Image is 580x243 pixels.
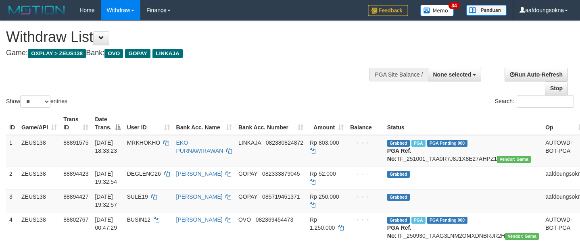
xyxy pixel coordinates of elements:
[18,189,60,212] td: ZEUS138
[310,193,339,200] span: Rp 250.000
[63,139,88,146] span: 88891575
[387,194,410,201] span: Grabbed
[176,139,223,154] a: EKO PURNAWIRAWAN
[6,29,379,45] h1: Withdraw List
[18,135,60,166] td: ZEUS138
[384,112,542,135] th: Status
[310,170,336,177] span: Rp 52.000
[95,170,117,185] span: [DATE] 19:32:54
[18,166,60,189] td: ZEUS138
[350,139,381,147] div: - - -
[310,139,339,146] span: Rp 803.000
[6,49,379,57] h4: Game: Bank:
[497,156,531,163] span: Vendor URL: https://trx31.1velocity.biz
[6,112,18,135] th: ID
[411,217,426,224] span: Marked by aafsreyleap
[6,166,18,189] td: 2
[238,139,261,146] span: LINKAJA
[6,135,18,166] td: 1
[350,170,381,178] div: - - -
[104,49,123,58] span: OVO
[235,112,307,135] th: Bank Acc. Number: activate to sort column ascending
[505,233,539,240] span: Vendor URL: https://trx31.1velocity.biz
[411,140,426,147] span: Marked by aafpengsreynich
[256,216,293,223] span: Copy 082369454473 to clipboard
[124,112,173,135] th: User ID: activate to sort column ascending
[127,193,148,200] span: SULE19
[420,5,454,16] img: Button%20Memo.svg
[387,171,410,178] span: Grabbed
[176,170,223,177] a: [PERSON_NAME]
[20,96,50,108] select: Showentries
[238,216,251,223] span: OVO
[262,193,300,200] span: Copy 085719451371 to clipboard
[505,68,568,81] a: Run Auto-Refresh
[266,139,303,146] span: Copy 082380824872 to clipboard
[238,193,257,200] span: GOPAY
[350,216,381,224] div: - - -
[18,212,60,243] td: ZEUS138
[238,170,257,177] span: GOPAY
[95,216,117,231] span: [DATE] 00:47:29
[466,5,507,16] img: panduan.png
[369,68,428,81] div: PGA Site Balance /
[18,112,60,135] th: Game/API: activate to sort column ascending
[384,212,542,243] td: TF_250930_TXAG3LNM2OMXDNBRJR2H
[495,96,574,108] label: Search:
[350,193,381,201] div: - - -
[60,112,92,135] th: Trans ID: activate to sort column ascending
[517,96,574,108] input: Search:
[6,212,18,243] td: 4
[262,170,300,177] span: Copy 082333879045 to clipboard
[433,71,472,78] span: None selected
[63,216,88,223] span: 88802767
[28,49,86,58] span: OXPLAY > ZEUS138
[152,49,183,58] span: LINKAJA
[127,170,161,177] span: DEGLENG26
[95,139,117,154] span: [DATE] 18:33:23
[125,49,150,58] span: GOPAY
[6,189,18,212] td: 3
[384,135,542,166] td: TF_251001_TXA0R7J8J1X8E27AHPZ1
[95,193,117,208] span: [DATE] 19:32:57
[427,217,467,224] span: PGA Pending
[6,4,67,16] img: MOTION_logo.png
[427,140,467,147] span: PGA Pending
[63,193,88,200] span: 88894427
[176,216,223,223] a: [PERSON_NAME]
[387,224,411,239] b: PGA Ref. No:
[63,170,88,177] span: 88894423
[310,216,335,231] span: Rp 1.250.000
[387,140,410,147] span: Grabbed
[6,96,67,108] label: Show entries
[545,81,568,95] a: Stop
[307,112,347,135] th: Amount: activate to sort column ascending
[92,112,123,135] th: Date Trans.: activate to sort column descending
[387,217,410,224] span: Grabbed
[387,147,411,162] b: PGA Ref. No:
[347,112,384,135] th: Balance
[368,5,408,16] img: Feedback.jpg
[449,2,459,9] span: 34
[127,139,160,146] span: MRKHOKHO
[127,216,150,223] span: BUSIN12
[176,193,223,200] a: [PERSON_NAME]
[173,112,235,135] th: Bank Acc. Name: activate to sort column ascending
[428,68,482,81] button: None selected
